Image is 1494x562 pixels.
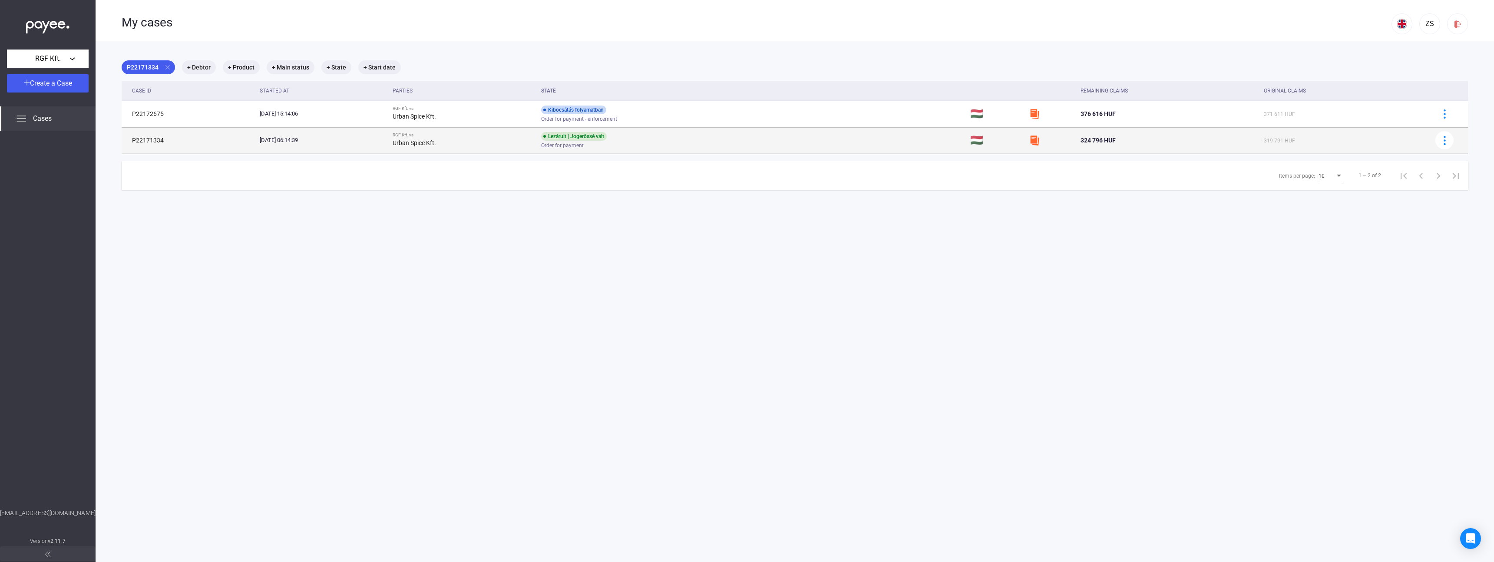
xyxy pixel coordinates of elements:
img: EN [1397,19,1407,29]
span: 10 [1319,173,1325,179]
div: Remaining Claims [1081,86,1257,96]
div: Open Intercom Messenger [1460,528,1481,549]
button: RGF Kft. [7,50,89,68]
span: Cases [33,113,52,124]
span: 324 796 HUF [1081,137,1116,144]
td: 🇭🇺 [967,101,1026,127]
button: Next page [1430,167,1447,184]
div: Started at [260,86,289,96]
td: P22171334 [122,127,256,153]
strong: Urban Spice Kft. [393,113,436,120]
td: P22172675 [122,101,256,127]
div: [DATE] 06:14:39 [260,136,386,145]
button: First page [1395,167,1412,184]
div: Original Claims [1264,86,1306,96]
mat-chip: + Product [223,60,260,74]
button: Last page [1447,167,1464,184]
td: 🇭🇺 [967,127,1026,153]
div: Case ID [132,86,253,96]
div: Lezárult | Jogerőssé vált [541,132,607,141]
strong: Urban Spice Kft. [393,139,436,146]
mat-chip: + Start date [358,60,401,74]
img: more-blue [1440,136,1449,145]
mat-select: Items per page: [1319,170,1343,181]
mat-chip: + State [321,60,351,74]
button: more-blue [1435,131,1454,149]
img: white-payee-white-dot.svg [26,16,69,34]
span: Create a Case [30,79,72,87]
mat-icon: close [164,63,172,71]
div: Original Claims [1264,86,1425,96]
div: Parties [393,86,413,96]
div: [DATE] 15:14:06 [260,109,386,118]
img: arrow-double-left-grey.svg [45,552,50,557]
div: RGF Kft. vs [393,132,534,138]
mat-chip: + Main status [267,60,314,74]
span: Order for payment [541,140,584,151]
div: ZS [1422,19,1437,29]
th: State [538,81,967,101]
button: ZS [1419,13,1440,34]
span: 371 611 HUF [1264,111,1295,117]
button: more-blue [1435,105,1454,123]
div: Parties [393,86,534,96]
div: My cases [122,15,1392,30]
button: logout-red [1447,13,1468,34]
img: list.svg [16,113,26,124]
button: Previous page [1412,167,1430,184]
div: Kibocsátás folyamatban [541,106,606,114]
div: Case ID [132,86,151,96]
strong: v2.11.7 [48,538,66,544]
span: Order for payment - enforcement [541,114,617,124]
img: szamlazzhu-mini [1029,135,1040,145]
span: 319 791 HUF [1264,138,1295,144]
div: RGF Kft. vs [393,106,534,111]
img: logout-red [1453,20,1462,29]
div: Started at [260,86,386,96]
button: EN [1392,13,1412,34]
button: Create a Case [7,74,89,93]
div: Items per page: [1279,171,1315,181]
mat-chip: + Debtor [182,60,216,74]
span: RGF Kft. [35,53,61,64]
mat-chip: P22171334 [122,60,175,74]
img: szamlazzhu-mini [1029,109,1040,119]
div: 1 – 2 of 2 [1358,170,1381,181]
div: Remaining Claims [1081,86,1128,96]
img: more-blue [1440,109,1449,119]
img: plus-white.svg [24,79,30,86]
span: 376 616 HUF [1081,110,1116,117]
